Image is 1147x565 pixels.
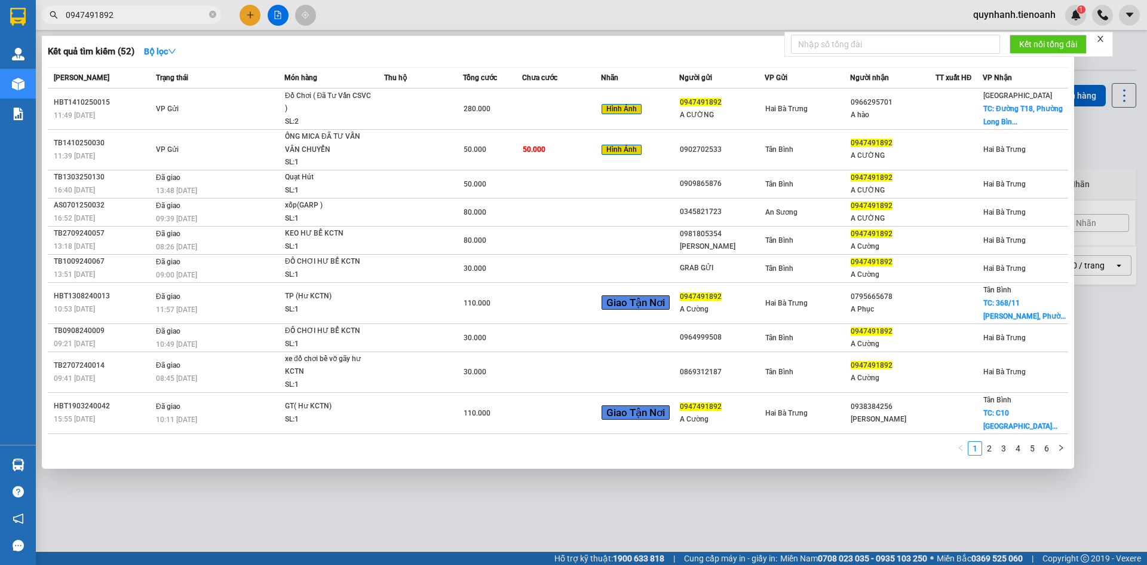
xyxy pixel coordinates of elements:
[156,215,197,223] span: 09:39 [DATE]
[983,180,1026,188] span: Hai Bà Trưng
[10,8,26,26] img: logo-vxr
[523,145,545,154] span: 50.000
[144,47,176,56] strong: Bộ lọc
[1096,35,1105,43] span: close
[602,145,642,155] span: Hình Ảnh
[134,42,186,61] button: Bộ lọcdown
[765,74,787,82] span: VP Gửi
[54,152,95,160] span: 11:39 [DATE]
[54,325,152,337] div: TB0908240009
[680,303,764,316] div: A Cường
[48,45,134,58] h3: Kết quả tìm kiếm ( 52 )
[851,173,893,182] span: 0947491892
[156,402,180,411] span: Đã giao
[285,413,375,426] div: SL: 1
[996,441,1011,456] li: 3
[12,459,24,471] img: warehouse-icon
[156,105,179,113] span: VP Gửi
[54,290,152,303] div: HBT1308240013
[983,74,1012,82] span: VP Nhận
[851,361,893,369] span: 0947491892
[464,299,490,307] span: 110.000
[285,171,375,184] div: Quạt Hút
[983,286,1011,294] span: Tân Bình
[1011,442,1025,455] a: 4
[285,268,375,282] div: SL: 1
[680,413,764,426] div: A Cường
[680,292,722,301] span: 0947491892
[1025,441,1039,456] li: 5
[156,292,180,301] span: Đã giao
[680,262,764,274] div: GRAB GỬI
[765,409,808,417] span: Hai Bà Trưng
[156,327,180,335] span: Đã giao
[156,416,197,424] span: 10:11 [DATE]
[13,486,24,497] span: question-circle
[156,243,197,251] span: 08:26 [DATE]
[680,366,764,378] div: 0869312187
[285,240,375,254] div: SL: 1
[285,90,375,115] div: Đồ Chơi ( Đã Tư Vấn CSVC )
[1019,38,1077,51] span: Kết nối tổng đài
[957,444,964,451] span: left
[54,359,152,372] div: TB2707240014
[968,442,982,455] a: 1
[765,236,793,245] span: Tân Bình
[156,230,180,238] span: Đã giao
[851,258,893,266] span: 0947491892
[285,255,375,268] div: ĐỒ CHƠI HƯ BỂ KCTN
[156,187,197,195] span: 13:48 [DATE]
[765,368,793,376] span: Tân Bình
[156,340,197,349] span: 10:49 [DATE]
[13,513,24,524] span: notification
[285,290,375,303] div: TP (Hư KCTN)
[464,236,486,245] span: 80.000
[54,227,152,240] div: TB2709240057
[284,74,317,82] span: Món hàng
[1040,442,1053,455] a: 6
[983,396,1011,404] span: Tân Bình
[851,291,935,303] div: 0795665678
[851,139,893,147] span: 0947491892
[602,405,670,420] span: Giao Tận Nơi
[156,306,197,314] span: 11:57 [DATE]
[983,264,1026,273] span: Hai Bà Trưng
[983,208,1026,216] span: Hai Bà Trưng
[953,441,968,456] button: left
[464,145,486,154] span: 50.000
[851,338,935,350] div: A Cường
[54,255,152,268] div: TB1009240067
[156,271,197,279] span: 09:00 [DATE]
[285,400,375,413] div: GT( Hư KCTN)
[1057,444,1065,451] span: right
[680,143,764,156] div: 0902702533
[1026,442,1039,455] a: 5
[1039,441,1054,456] li: 6
[156,258,180,266] span: Đã giao
[285,212,375,225] div: SL: 1
[54,214,95,222] span: 16:52 [DATE]
[156,201,180,210] span: Đã giao
[983,145,1026,154] span: Hai Bà Trưng
[983,299,1066,320] span: TC: 368/11 [PERSON_NAME], Phườ...
[285,115,375,129] div: SL: 2
[384,74,407,82] span: Thu hộ
[953,441,968,456] li: Previous Page
[851,201,893,210] span: 0947491892
[850,74,889,82] span: Người nhận
[156,374,197,383] span: 08:45 [DATE]
[54,374,95,383] span: 09:41 [DATE]
[602,295,670,310] span: Giao Tận Nơi
[50,11,58,19] span: search
[54,270,95,279] span: 13:51 [DATE]
[12,48,24,60] img: warehouse-icon
[983,91,1052,100] span: [GEOGRAPHIC_DATA]
[997,442,1010,455] a: 3
[285,227,375,240] div: KEO HƯ BỂ KCTN
[54,137,152,149] div: TB1410250030
[1054,441,1068,456] button: right
[765,145,793,154] span: Tân Bình
[54,111,95,120] span: 11:49 [DATE]
[680,109,764,121] div: A CƯỜNG
[1010,35,1087,54] button: Kết nối tổng đài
